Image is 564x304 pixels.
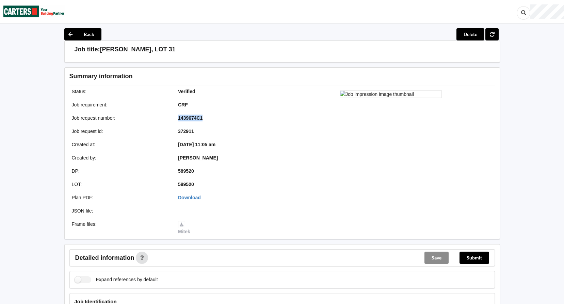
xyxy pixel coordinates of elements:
[67,128,174,135] div: Job request id :
[178,221,190,234] a: Mitek
[67,168,174,174] div: DP :
[67,207,174,214] div: JSON file :
[67,154,174,161] div: Created by :
[178,102,188,107] b: CRF
[178,89,195,94] b: Verified
[67,194,174,201] div: Plan PDF :
[456,28,484,40] button: Delete
[67,141,174,148] div: Created at :
[100,46,176,53] h3: [PERSON_NAME], LOT 31
[67,101,174,108] div: Job requirement :
[340,90,442,98] img: Job impression image thumbnail
[178,115,203,121] b: 1439674C1
[75,276,158,283] label: Expand references by default
[3,0,65,22] img: Carters
[67,88,174,95] div: Status :
[64,28,101,40] button: Back
[178,168,194,174] b: 589520
[178,155,218,161] b: [PERSON_NAME]
[178,182,194,187] b: 589520
[67,115,174,121] div: Job request number :
[178,142,215,147] b: [DATE] 11:05 am
[69,72,386,80] h3: Summary information
[75,255,134,261] span: Detailed information
[75,46,100,53] h3: Job title:
[178,129,194,134] b: 372911
[460,252,489,264] button: Submit
[67,181,174,188] div: LOT :
[530,4,564,19] div: User Profile
[178,195,201,200] a: Download
[67,221,174,235] div: Frame files :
